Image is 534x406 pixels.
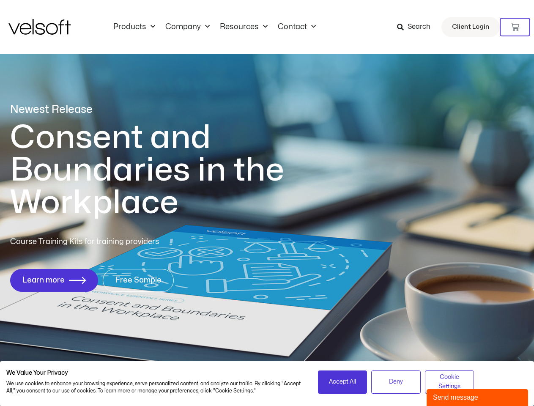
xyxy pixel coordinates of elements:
h1: Consent and Boundaries in the Workplace [10,121,319,219]
h2: We Value Your Privacy [6,369,305,377]
p: Newest Release [10,102,319,117]
a: CompanyMenu Toggle [160,22,215,32]
iframe: chat widget [427,387,530,406]
a: ProductsMenu Toggle [108,22,160,32]
span: Client Login [452,22,489,33]
span: Deny [389,377,403,387]
button: Deny all cookies [371,370,421,394]
span: Search [408,22,430,33]
button: Adjust cookie preferences [425,370,474,394]
a: Free Sample [103,269,174,292]
button: Accept all cookies [318,370,367,394]
a: Search [397,20,436,34]
a: ContactMenu Toggle [273,22,321,32]
nav: Menu [108,22,321,32]
a: Client Login [441,17,500,37]
a: ResourcesMenu Toggle [215,22,273,32]
span: Cookie Settings [430,373,469,392]
a: Learn more [10,269,98,292]
p: Course Training Kits for training providers [10,236,221,248]
span: Accept All [329,377,356,387]
span: Free Sample [115,276,162,285]
p: We use cookies to enhance your browsing experience, serve personalized content, and analyze our t... [6,380,305,395]
img: Velsoft Training Materials [8,19,71,35]
span: Learn more [22,276,65,285]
